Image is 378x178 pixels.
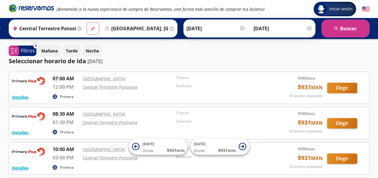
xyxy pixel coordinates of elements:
[194,141,205,147] span: [DATE]
[298,146,315,152] span: $ 980
[254,21,312,36] input: Opcional
[12,165,29,171] button: Detalles
[298,83,323,92] span: $ 931
[53,110,80,117] p: 08:30 AM
[53,146,80,153] p: 10:00 AM
[83,155,137,161] a: Central Terrestre Potosina
[289,93,323,99] p: 30 asientos disponibles
[321,19,370,37] button: Buscar
[289,129,323,134] p: 30 asientos disponibles
[41,48,58,54] p: Mañana
[327,6,355,12] span: Iniciar sesión
[362,5,370,13] button: English
[63,45,81,57] button: Tarde
[53,75,80,82] p: 07:00 AM
[311,155,323,162] small: MXN
[194,148,205,153] span: Desde:
[21,47,35,54] p: Filtros
[83,147,125,152] a: [GEOGRAPHIC_DATA]
[143,141,154,147] span: [DATE]
[289,164,323,169] p: 30 asientos disponibles
[218,147,236,153] span: $ 931
[167,147,185,153] span: $ 931
[9,57,86,66] p: Seleccionar horario de ida
[143,148,154,153] span: Desde:
[12,75,45,87] img: RESERVAMOS
[327,153,357,164] button: Elegir
[66,48,78,54] p: Tarde
[176,119,267,124] p: Duración
[83,84,137,90] a: Central Terrestre Potosina
[307,111,315,116] small: MXN
[176,110,267,116] p: 5 horas
[53,83,80,90] p: 12:00 PM
[60,94,74,99] p: Primera
[129,138,188,155] button: [DATE]Desde:$931MXN
[53,119,80,126] p: 01:30 PM
[83,76,125,82] a: [GEOGRAPHIC_DATA]
[327,83,357,93] button: Elegir
[307,147,315,151] small: MXN
[12,94,29,100] button: Detalles
[12,146,45,158] img: RESERVAMOS
[38,45,61,57] button: Mañana
[9,4,54,13] i: Brand Logo
[298,110,315,117] span: $ 980
[35,43,37,49] span: 0
[311,120,323,126] small: MXN
[9,4,54,14] a: Brand Logo
[83,111,125,117] a: [GEOGRAPHIC_DATA]
[176,83,267,89] p: Duración
[186,21,245,36] input: Elegir Fecha
[9,46,36,56] button: 0Filtros
[12,110,45,122] img: RESERVAMOS
[311,84,323,91] small: MXN
[11,21,76,36] input: Buscar Origen
[327,118,357,129] button: Elegir
[88,58,103,65] p: [DATE]
[83,120,137,125] a: Central Terrestre Potosina
[103,21,168,36] input: Buscar Destino
[53,154,80,161] p: 03:00 PM
[86,48,99,54] p: Noche
[176,154,267,159] p: Duración
[298,75,315,81] span: $ 980
[298,118,323,127] span: $ 931
[177,148,185,153] small: MXN
[60,129,74,135] p: Primera
[191,138,249,155] button: [DATE]Desde:$931MXN
[307,76,315,81] small: MXN
[12,129,29,136] button: Detalles
[298,153,323,162] span: $ 931
[228,148,236,153] small: MXN
[60,165,74,170] p: Primera
[82,45,102,57] button: Noche
[176,75,267,80] p: 5 horas
[56,6,265,12] em: ¡Bienvenido a la nueva experiencia de compra de Reservamos, una forma más sencilla de comprar tus...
